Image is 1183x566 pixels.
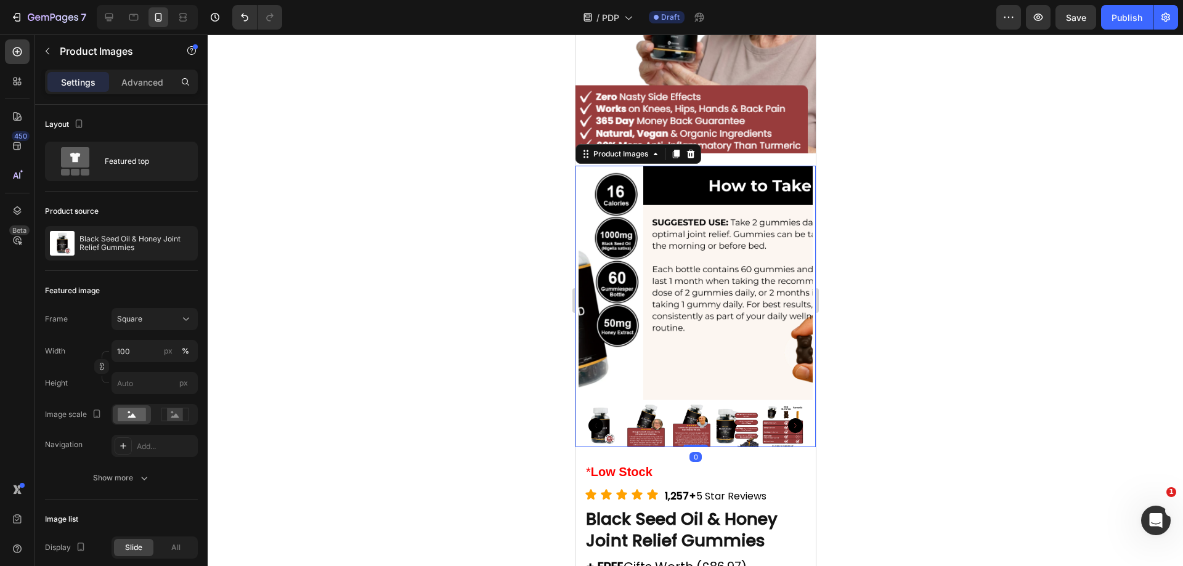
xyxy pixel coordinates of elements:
[602,11,619,24] span: PDP
[232,5,282,30] div: Undo/Redo
[81,10,86,25] p: 7
[137,441,195,452] div: Add...
[45,206,99,217] div: Product source
[79,235,193,252] p: Black Seed Oil & Honey Joint Relief Gummies
[661,12,680,23] span: Draft
[179,378,188,387] span: px
[575,34,816,566] iframe: Design area
[45,540,88,556] div: Display
[45,439,83,450] div: Navigation
[45,406,104,423] div: Image scale
[1112,11,1142,24] div: Publish
[45,346,65,357] label: Width
[45,285,100,296] div: Featured image
[12,131,30,141] div: 450
[60,44,165,59] p: Product Images
[61,76,96,89] p: Settings
[125,542,142,553] span: Slide
[112,308,198,330] button: Square
[105,147,180,176] div: Featured top
[45,313,68,325] label: Frame
[161,344,176,358] button: %
[117,313,142,325] span: Square
[112,340,198,362] input: px%
[596,11,600,24] span: /
[45,467,198,489] button: Show more
[45,514,78,525] div: Image list
[182,346,189,357] div: %
[1066,12,1086,23] span: Save
[45,116,86,133] div: Layout
[1101,5,1153,30] button: Publish
[112,372,198,394] input: px
[1055,5,1096,30] button: Save
[164,346,173,357] div: px
[1166,487,1176,497] span: 1
[10,524,48,541] strong: + FREE
[178,344,193,358] button: px
[45,378,68,389] label: Height
[93,472,150,484] div: Show more
[171,542,181,553] span: All
[121,76,163,89] p: Advanced
[10,524,171,541] span: Gifts Worth (£86.97)
[5,5,92,30] button: 7
[1141,506,1171,535] iframe: Intercom live chat
[50,231,75,256] img: product feature img
[9,225,30,235] div: Beta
